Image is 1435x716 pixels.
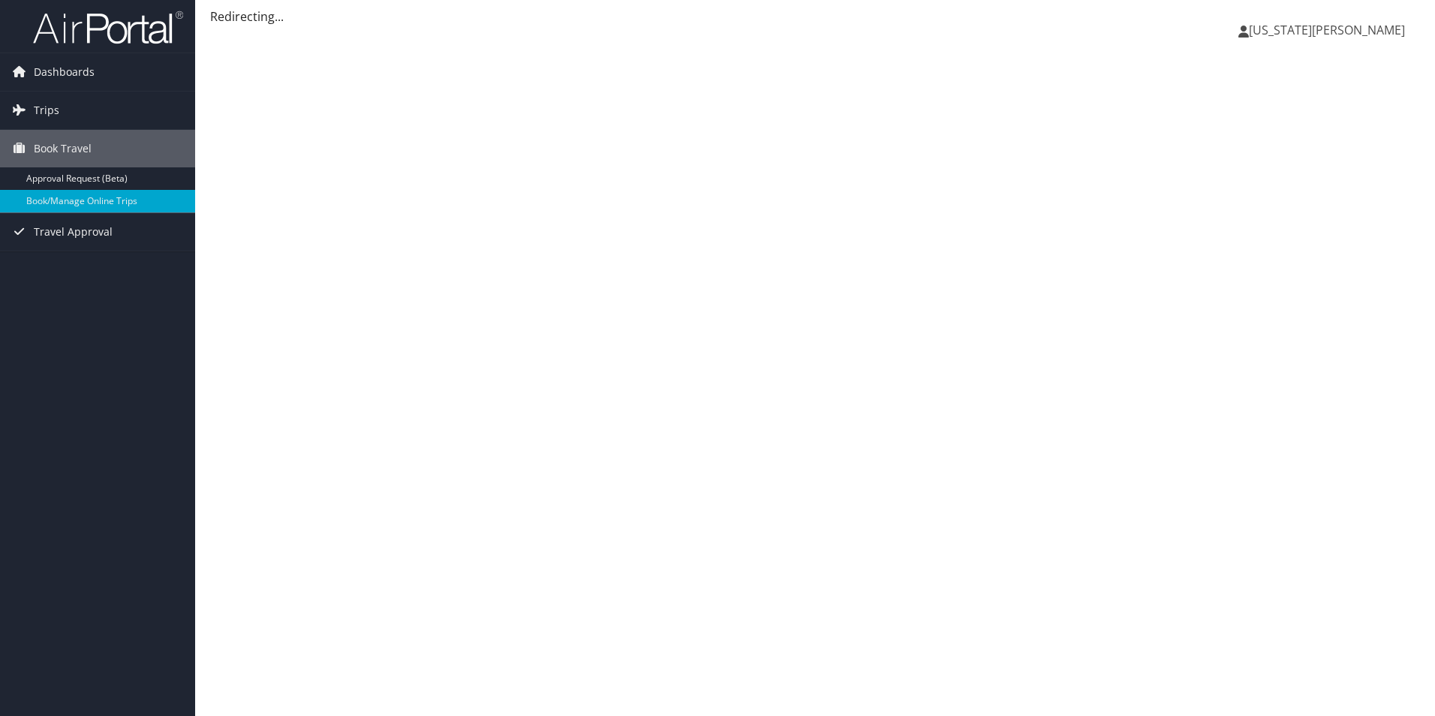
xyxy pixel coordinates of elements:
[34,92,59,129] span: Trips
[210,8,1420,26] div: Redirecting...
[34,213,113,251] span: Travel Approval
[1238,8,1420,53] a: [US_STATE][PERSON_NAME]
[1249,22,1405,38] span: [US_STATE][PERSON_NAME]
[34,53,95,91] span: Dashboards
[34,130,92,167] span: Book Travel
[33,10,183,45] img: airportal-logo.png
